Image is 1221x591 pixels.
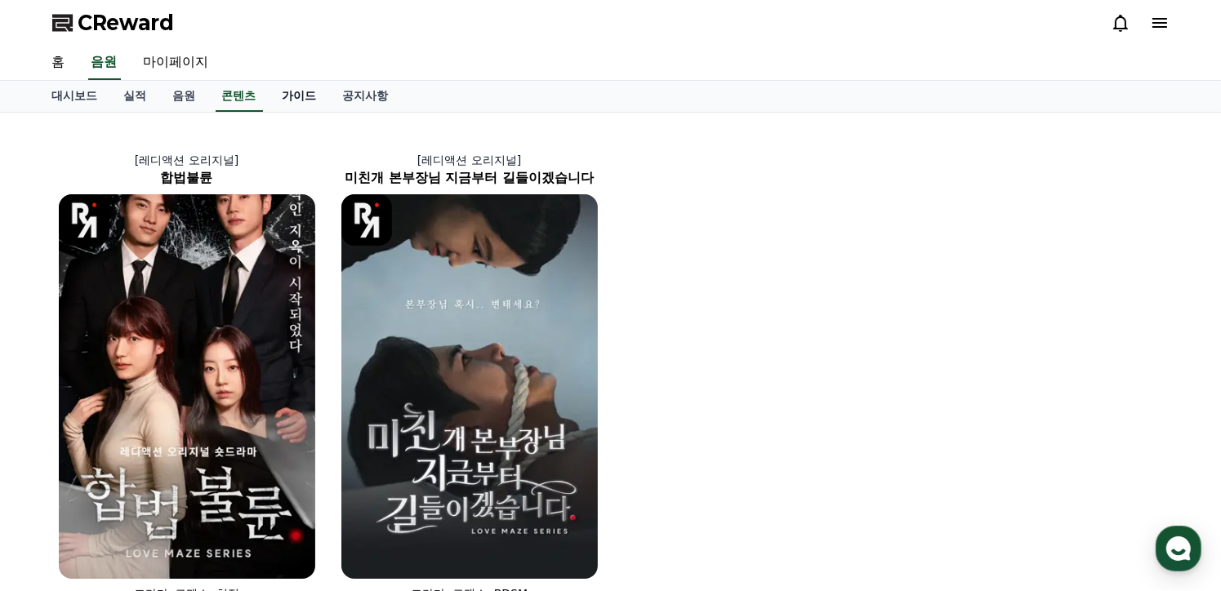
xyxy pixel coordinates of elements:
h2: 미친개 본부장님 지금부터 길들이겠습니다 [328,168,611,188]
span: 홈 [51,480,61,493]
a: 음원 [88,46,121,80]
a: 공지사항 [330,81,402,112]
span: 대화 [149,481,169,494]
a: 가이드 [270,81,330,112]
a: CReward [52,10,175,36]
h2: 합법불륜 [46,168,328,188]
a: 마이페이지 [131,46,222,80]
span: CReward [78,10,175,36]
a: 대화 [108,455,211,496]
p: [레디액션 오리지널] [46,152,328,168]
a: 실적 [111,81,160,112]
a: 홈 [5,455,108,496]
a: 콘텐츠 [216,81,263,112]
a: 대시보드 [39,81,111,112]
a: 홈 [39,46,78,80]
img: 합법불륜 [59,194,315,579]
a: 설정 [211,455,314,496]
img: [object Object] Logo [341,194,393,246]
img: [object Object] Logo [59,194,110,246]
span: 설정 [252,480,272,493]
img: 미친개 본부장님 지금부터 길들이겠습니다 [341,194,598,579]
a: 음원 [160,81,209,112]
p: [레디액션 오리지널] [328,152,611,168]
